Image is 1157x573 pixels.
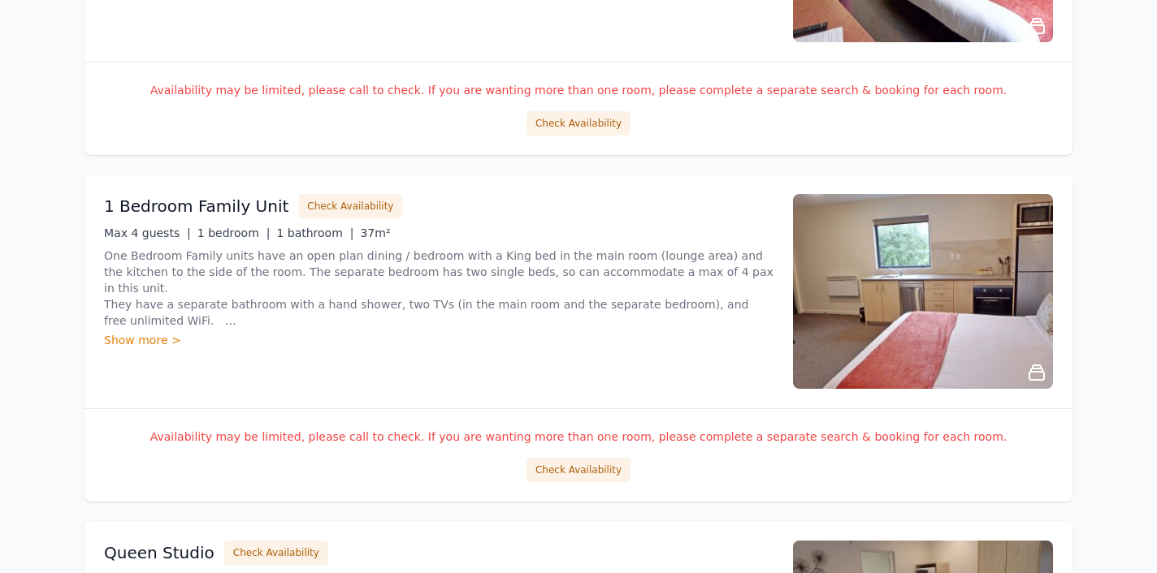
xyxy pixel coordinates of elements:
[104,429,1053,445] p: Availability may be limited, please call to check. If you are wanting more than one room, please ...
[298,194,402,218] button: Check Availability
[197,226,271,239] span: 1 bedroom |
[104,332,773,348] div: Show more >
[276,226,353,239] span: 1 bathroom |
[104,248,773,329] p: One Bedroom Family units have an open plan dining / bedroom with a King bed in the main room (lou...
[224,541,328,565] button: Check Availability
[360,226,390,239] span: 37m²
[104,226,191,239] span: Max 4 guests |
[526,458,630,482] button: Check Availability
[104,82,1053,98] p: Availability may be limited, please call to check. If you are wanting more than one room, please ...
[104,195,288,218] h3: 1 Bedroom Family Unit
[104,541,214,564] h3: Queen Studio
[526,111,630,136] button: Check Availability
